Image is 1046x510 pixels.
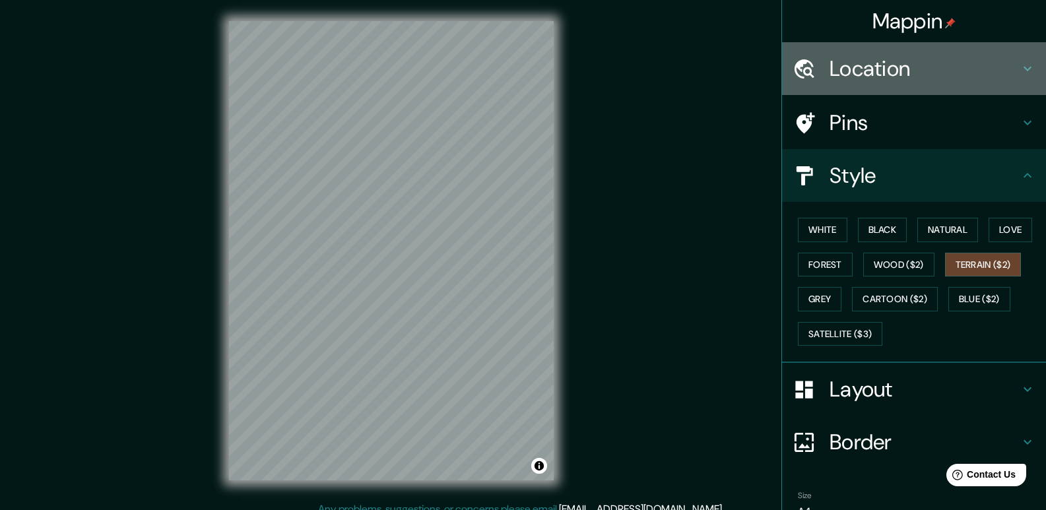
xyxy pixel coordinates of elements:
button: Natural [917,218,978,242]
label: Size [798,490,812,501]
h4: Location [830,55,1020,82]
button: Blue ($2) [948,287,1010,311]
button: Forest [798,253,853,277]
button: Black [858,218,907,242]
button: Cartoon ($2) [852,287,938,311]
button: Wood ($2) [863,253,934,277]
div: Border [782,416,1046,468]
button: Satellite ($3) [798,322,882,346]
h4: Mappin [872,8,956,34]
button: Toggle attribution [531,458,547,474]
iframe: Help widget launcher [929,459,1031,495]
h4: Border [830,429,1020,455]
h4: Style [830,162,1020,189]
canvas: Map [229,21,554,480]
div: Layout [782,363,1046,416]
div: Location [782,42,1046,95]
button: Love [989,218,1032,242]
div: Style [782,149,1046,202]
div: Pins [782,96,1046,149]
button: Grey [798,287,841,311]
img: pin-icon.png [945,18,956,28]
h4: Layout [830,376,1020,402]
button: White [798,218,847,242]
button: Terrain ($2) [945,253,1022,277]
h4: Pins [830,110,1020,136]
